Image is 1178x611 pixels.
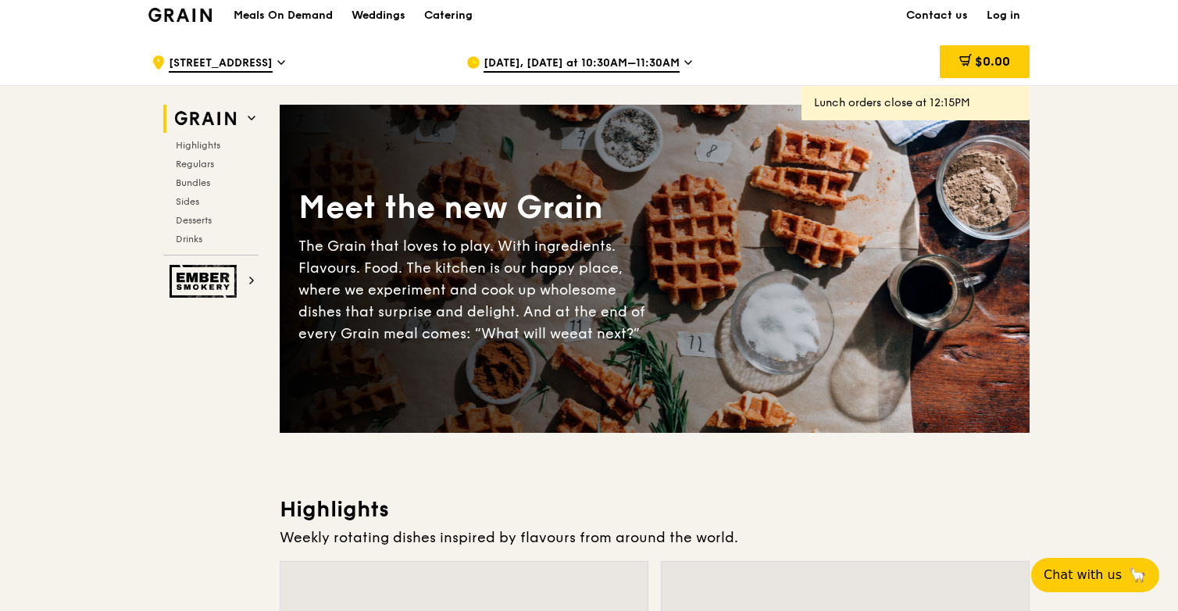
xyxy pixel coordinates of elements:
div: Weekly rotating dishes inspired by flavours from around the world. [280,527,1030,548]
span: $0.00 [975,54,1010,69]
span: Sides [176,196,199,207]
h1: Meals On Demand [234,8,333,23]
span: eat next?” [569,325,640,342]
span: 🦙 [1128,566,1147,584]
span: [DATE], [DATE] at 10:30AM–11:30AM [484,55,680,73]
span: Desserts [176,215,212,226]
img: Grain [148,8,212,22]
img: Grain web logo [170,105,241,133]
div: Lunch orders close at 12:15PM [814,95,1017,111]
button: Chat with us🦙 [1031,558,1159,592]
div: Meet the new Grain [298,187,655,229]
span: Regulars [176,159,214,170]
span: Chat with us [1044,566,1122,584]
div: The Grain that loves to play. With ingredients. Flavours. Food. The kitchen is our happy place, w... [298,235,655,345]
span: Bundles [176,177,210,188]
span: Highlights [176,140,220,151]
img: Ember Smokery web logo [170,265,241,298]
span: [STREET_ADDRESS] [169,55,273,73]
span: Drinks [176,234,202,245]
h3: Highlights [280,495,1030,523]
